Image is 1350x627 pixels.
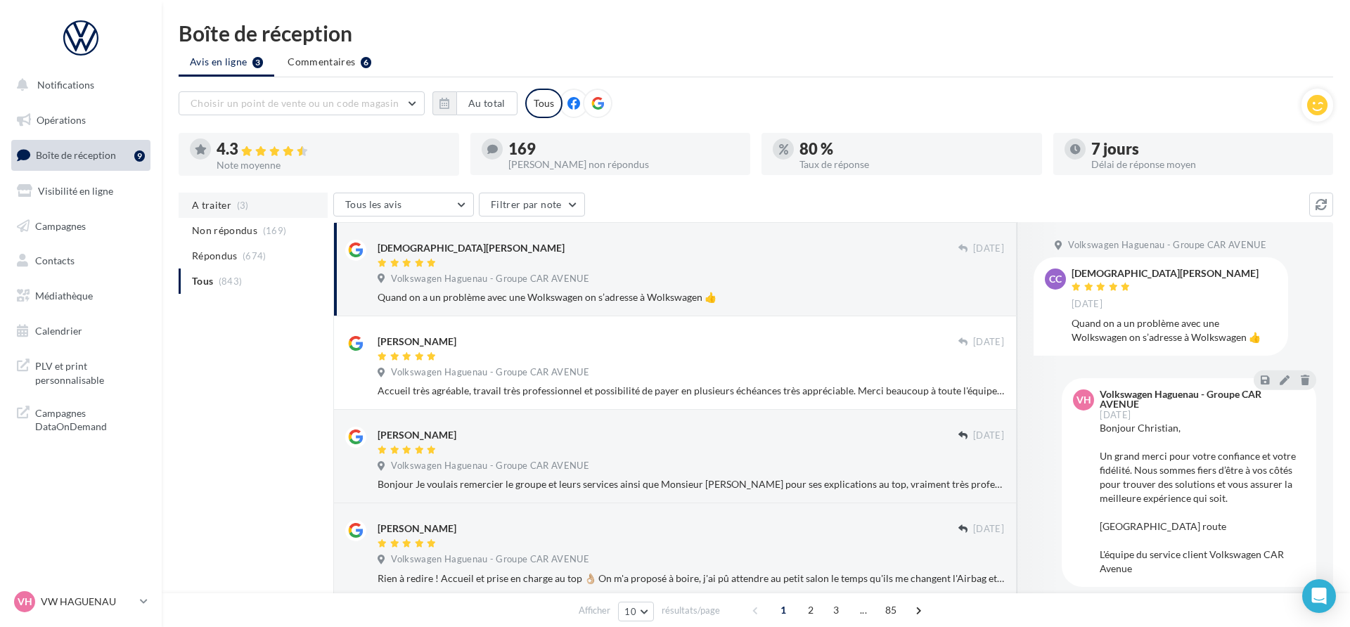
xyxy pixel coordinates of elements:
button: Au total [432,91,517,115]
div: Volkswagen Haguenau - Groupe CAR AVENUE [1100,389,1302,409]
p: VW HAGUENAU [41,595,134,609]
span: ... [852,599,875,621]
span: [DATE] [973,243,1004,255]
div: [PERSON_NAME] non répondus [508,160,740,169]
div: Bonjour Je voulais remercier le groupe et leurs services ainsi que Monsieur [PERSON_NAME] pour se... [378,477,1004,491]
span: Afficher [579,604,610,617]
div: Note moyenne [217,160,448,170]
div: [DEMOGRAPHIC_DATA][PERSON_NAME] [378,241,565,255]
span: Calendrier [35,325,82,337]
div: Accueil très agréable, travail très professionnel et possibilité de payer en plusieurs échéances ... [378,384,1004,398]
a: Campagnes DataOnDemand [8,398,153,439]
a: PLV et print personnalisable [8,351,153,392]
span: A traiter [192,198,231,212]
span: Volkswagen Haguenau - Groupe CAR AVENUE [391,273,589,285]
span: [DATE] [973,336,1004,349]
span: Campagnes DataOnDemand [35,403,145,434]
div: 6 [361,57,371,68]
a: Calendrier [8,316,153,346]
a: Boîte de réception9 [8,140,153,170]
div: Taux de réponse [799,160,1031,169]
span: Boîte de réception [36,149,116,161]
div: 169 [508,141,740,157]
div: Bonjour Christian, Un grand merci pour votre confiance et votre fidélité. Nous sommes fiers d’êtr... [1100,421,1305,576]
button: Filtrer par note [479,193,585,216]
span: 2 [799,599,822,621]
span: Volkswagen Haguenau - Groupe CAR AVENUE [391,460,589,472]
a: Opérations [8,105,153,135]
span: VH [1076,393,1091,407]
div: Délai de réponse moyen [1091,160,1323,169]
a: Médiathèque [8,281,153,311]
div: Boîte de réception [179,22,1333,44]
span: résultats/page [662,604,720,617]
span: [DATE] [1072,298,1102,311]
a: Campagnes [8,212,153,241]
div: [PERSON_NAME] [378,428,456,442]
div: Quand on a un problème avec une Wolkswagen on s’adresse à Wolkswagen 👍 [378,290,1004,304]
span: 10 [624,606,636,617]
div: Tous [525,89,562,118]
span: Commentaires [288,55,355,69]
span: Opérations [37,114,86,126]
span: PLV et print personnalisable [35,356,145,387]
div: 4.3 [217,141,448,157]
span: Médiathèque [35,290,93,302]
span: Non répondus [192,224,257,238]
div: [PERSON_NAME] [378,335,456,349]
span: Visibilité en ligne [38,185,113,197]
span: Répondus [192,249,238,263]
span: Volkswagen Haguenau - Groupe CAR AVENUE [391,366,589,379]
div: Rien à redire ! Accueil et prise en charge au top 👌🏼 On m'a proposé à boire, j'ai pû attendre au ... [378,571,1004,586]
a: Contacts [8,246,153,276]
span: (674) [243,250,266,261]
span: 3 [825,599,847,621]
a: Visibilité en ligne [8,176,153,206]
span: 85 [880,599,903,621]
span: (169) [263,225,287,236]
span: VH [18,595,32,609]
span: cC [1049,272,1062,286]
div: 80 % [799,141,1031,157]
div: 7 jours [1091,141,1323,157]
span: Volkswagen Haguenau - Groupe CAR AVENUE [1068,239,1266,252]
div: Open Intercom Messenger [1302,579,1336,613]
span: 1 [772,599,795,621]
button: 10 [618,602,654,621]
div: [PERSON_NAME] [378,522,456,536]
span: (3) [237,200,249,211]
a: VH VW HAGUENAU [11,588,150,615]
div: Quand on a un problème avec une Wolkswagen on s’adresse à Wolkswagen 👍 [1072,316,1277,344]
span: [DATE] [973,429,1004,442]
div: [DEMOGRAPHIC_DATA][PERSON_NAME] [1072,269,1259,278]
span: Volkswagen Haguenau - Groupe CAR AVENUE [391,553,589,566]
span: Choisir un point de vente ou un code magasin [191,97,399,109]
span: Notifications [37,79,94,91]
span: [DATE] [973,523,1004,536]
span: Campagnes [35,219,86,231]
span: [DATE] [1100,411,1131,420]
button: Choisir un point de vente ou un code magasin [179,91,425,115]
button: Tous les avis [333,193,474,216]
span: Contacts [35,254,75,266]
div: 9 [134,150,145,162]
span: Tous les avis [345,198,402,210]
button: Au total [456,91,517,115]
button: Notifications [8,70,148,100]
